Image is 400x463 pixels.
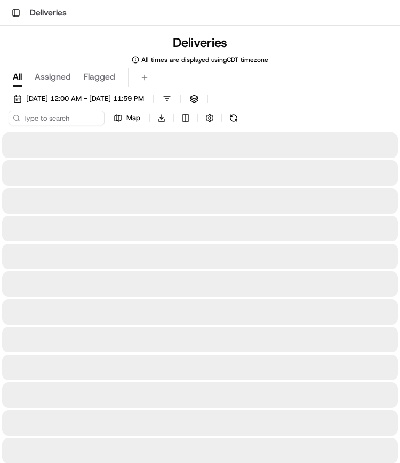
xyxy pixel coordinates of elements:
[26,94,144,104] span: [DATE] 12:00 AM - [DATE] 11:59 PM
[9,91,149,106] button: [DATE] 12:00 AM - [DATE] 11:59 PM
[84,70,115,83] span: Flagged
[35,70,71,83] span: Assigned
[141,56,268,64] span: All times are displayed using CDT timezone
[30,6,67,19] h1: Deliveries
[173,34,227,51] h1: Deliveries
[226,111,241,125] button: Refresh
[126,113,140,123] span: Map
[9,111,105,125] input: Type to search
[109,111,145,125] button: Map
[13,70,22,83] span: All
